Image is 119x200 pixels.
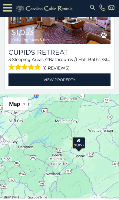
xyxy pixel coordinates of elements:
[12,39,50,43] span: including taxes & fees
[12,29,34,38] span: $1,053
[98,6,107,12] a: [PHONE_NUMBER]
[72,139,85,150] div: $1,053
[42,66,70,73] span: (6 reviews)
[8,58,111,73] div: Sleeping Areas / Bathrooms / Sleeps:
[46,58,49,64] span: 2
[8,58,11,64] span: 3
[89,5,96,13] img: search-regular.svg
[8,50,111,58] a: Cupids Retreat
[76,58,103,64] span: 1 Half Baths /
[3,99,28,112] button: Change map style
[9,102,20,109] span: Map
[8,75,111,87] a: View Property
[14,5,76,15] img: Khaki-logo.png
